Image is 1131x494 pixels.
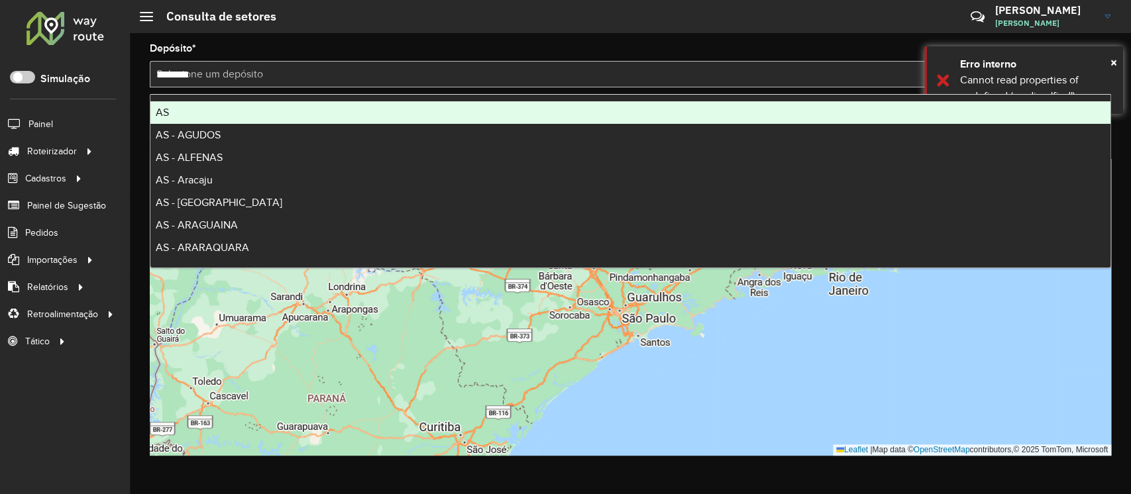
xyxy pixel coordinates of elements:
[960,72,1113,104] div: Cannot read properties of undefined (reading 'find')
[27,144,77,158] span: Roteirizador
[150,94,1111,268] ng-dropdown-panel: Options list
[1110,55,1117,70] span: ×
[156,242,249,253] span: AS - ARARAQUARA
[156,174,213,185] span: AS - Aracaju
[960,56,1113,72] div: Erro interno
[25,334,50,348] span: Tático
[963,3,992,31] a: Contato Rápido
[156,219,238,230] span: AS - ARAGUAINA
[870,445,872,454] span: |
[150,40,196,56] label: Depósito
[27,280,68,294] span: Relatórios
[27,307,98,321] span: Retroalimentação
[1110,52,1117,72] button: Close
[28,117,53,131] span: Painel
[25,172,66,185] span: Cadastros
[40,71,90,87] label: Simulação
[833,444,1111,456] div: Map data © contributors,© 2025 TomTom, Microsoft
[25,226,58,240] span: Pedidos
[156,197,282,208] span: AS - [GEOGRAPHIC_DATA]
[914,445,970,454] a: OpenStreetMap
[27,253,78,267] span: Importações
[27,199,106,213] span: Painel de Sugestão
[836,445,868,454] a: Leaflet
[156,152,223,163] span: AS - ALFENAS
[995,17,1095,29] span: [PERSON_NAME]
[156,107,169,118] span: AS
[153,9,276,24] h2: Consulta de setores
[995,4,1095,17] h3: [PERSON_NAME]
[156,129,221,140] span: AS - AGUDOS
